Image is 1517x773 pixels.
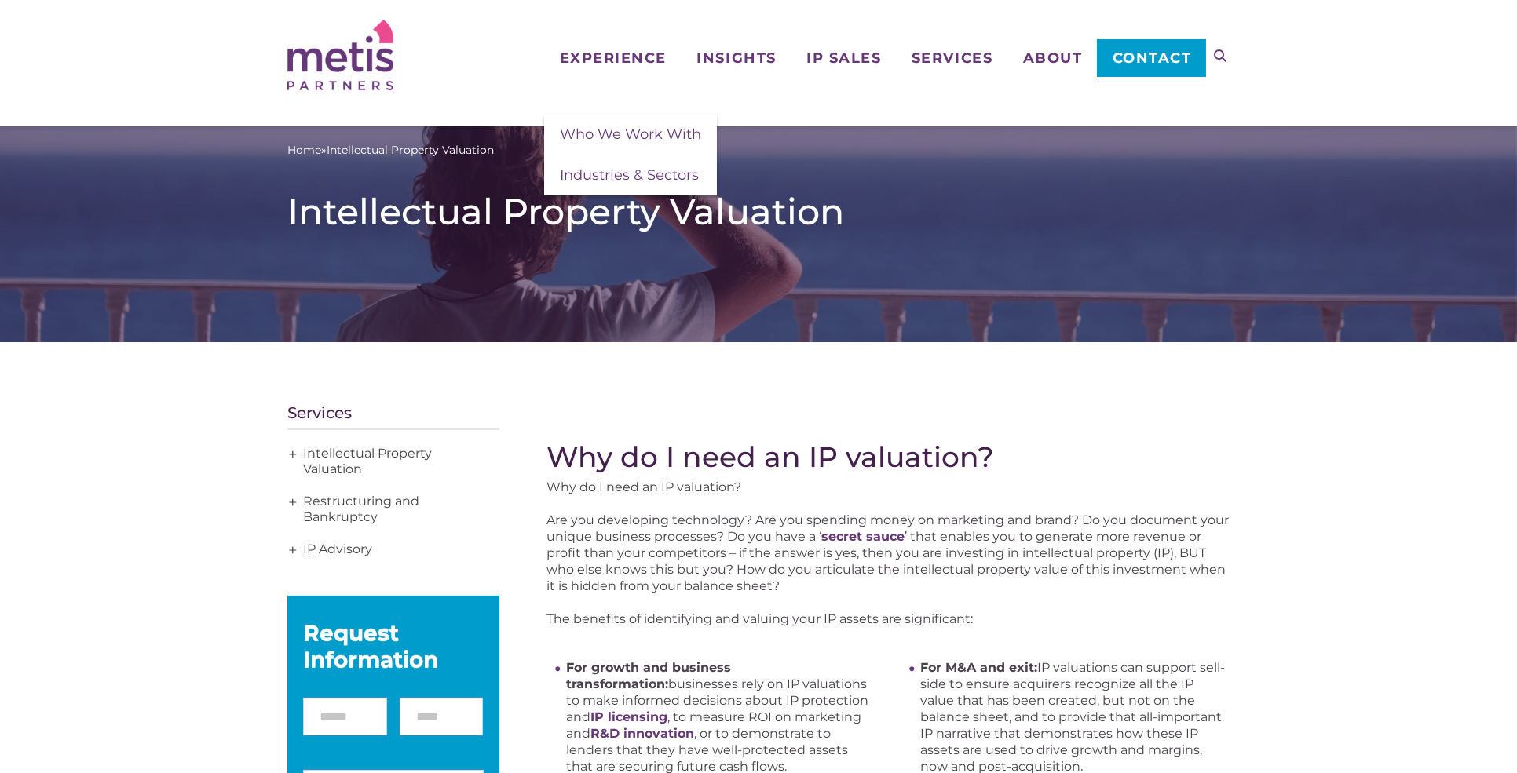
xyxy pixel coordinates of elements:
p: Are you developing technology? Are you spending money on marketing and brand? Do you document you... [546,512,1230,594]
p: Why do I need an IP valuation? [546,479,1230,495]
div: Request Information [303,619,484,673]
span: Services [912,51,992,65]
span: + [284,487,302,518]
a: Home [287,142,321,159]
h4: Services [287,405,499,430]
span: Contact [1113,51,1192,65]
span: Intellectual Property Valuation [327,142,494,159]
a: IP Advisory [287,534,499,566]
a: Who We Work With [544,114,717,155]
strong: For growth and business transformation: [566,660,731,691]
a: Restructuring and Bankruptcy [287,486,499,534]
p: The benefits of identifying and valuing your IP assets are significant: [546,611,1230,627]
span: About [1023,51,1083,65]
span: + [284,534,302,566]
strong: For M&A and exit: [920,660,1037,675]
a: Contact [1097,39,1206,77]
img: Metis Partners [287,20,393,90]
a: Industries & Sectors [544,155,717,195]
span: Experience [560,51,667,65]
span: + [284,439,302,470]
h1: Intellectual Property Valuation [287,190,1230,234]
span: Insights [696,51,776,65]
a: Intellectual Property Valuation [287,438,499,486]
a: secret sauce [821,529,905,544]
span: » [287,142,494,159]
a: R&D innovation [590,726,694,741]
h2: Why do I need an IP valuation? [546,440,1230,473]
span: Who We Work With [560,126,701,143]
span: IP Sales [806,51,881,65]
a: IP licensing [590,709,667,724]
span: Industries & Sectors [560,166,699,184]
